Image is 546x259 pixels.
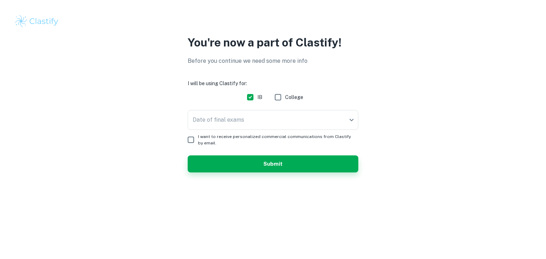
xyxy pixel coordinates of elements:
img: Clastify logo [14,14,59,28]
p: Before you continue we need some more info [188,57,358,65]
a: Clastify logo [14,14,532,28]
button: Submit [188,155,358,172]
p: You're now a part of Clastify! [188,34,358,51]
span: College [285,93,303,101]
span: I want to receive personalized commercial communications from Clastify by email. [198,133,353,146]
h6: I will be using Clastify for: [188,79,358,87]
span: IB [257,93,262,101]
